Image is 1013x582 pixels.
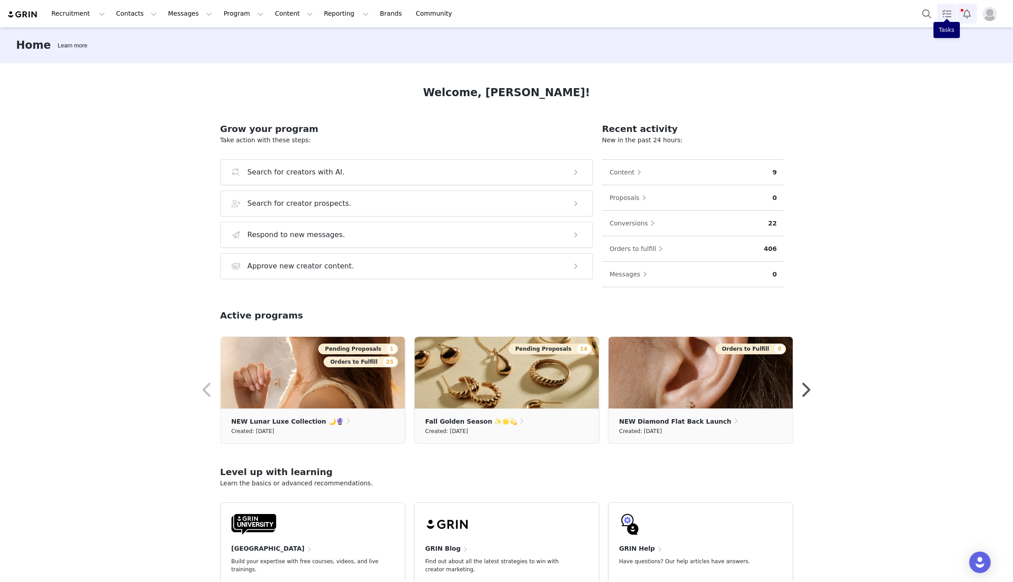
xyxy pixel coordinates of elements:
p: 406 [764,244,777,254]
h2: Grow your program [220,122,593,136]
p: 0 [773,270,777,279]
h2: Recent activity [602,122,784,136]
button: Contacts [111,4,162,24]
p: 9 [773,168,777,177]
img: placeholder-profile.jpg [983,7,997,21]
img: 6d877345-a9b7-4ba5-9921-6b5c5f29738a.jpg [221,337,405,408]
h3: Home [16,37,51,53]
button: Proposals [609,191,651,205]
p: Take action with these steps: [220,136,593,145]
div: Open Intercom Messenger [969,552,991,573]
img: d32c82cd-fba0-4272-994e-49b3b7016743.webp [415,337,599,408]
button: Pending Proposals14 [509,344,592,354]
p: Build your expertise with free courses, videos, and live trainings. [231,557,380,574]
h3: Approve new creator content. [248,261,354,272]
p: Find out about all the latest strategies to win with creator marketing. [425,557,574,574]
button: Conversions [609,216,659,230]
div: Tooltip anchor [56,41,89,50]
button: Pending Proposals1 [318,344,398,354]
h3: Search for creators with AI. [248,167,345,178]
button: Orders to fulfill [609,242,667,256]
button: Approve new creator content. [220,253,593,279]
img: d097c57d-71c4-45ab-bd3a-1ac01c59167f.jpg [609,337,793,408]
small: Created: [DATE] [231,426,274,436]
h2: Active programs [220,309,303,322]
h2: Level up with learning [220,465,793,479]
button: Search [917,4,937,24]
a: Brands [374,4,410,24]
button: Orders to Fulfill25 [324,357,398,367]
a: Community [411,4,462,24]
button: Respond to new messages. [220,222,593,248]
button: Content [609,165,646,179]
p: 22 [768,219,777,228]
h4: [GEOGRAPHIC_DATA] [231,544,305,553]
small: Created: [DATE] [619,426,662,436]
h4: GRIN Blog [425,544,461,553]
h1: Welcome, [PERSON_NAME]! [423,85,590,101]
h3: Respond to new messages. [248,229,345,240]
img: grin logo [7,10,38,19]
p: NEW Diamond Flat Back Launch [619,416,731,426]
button: Content [269,4,318,24]
button: Search for creator prospects. [220,191,593,217]
img: GRIN-help-icon.svg [619,514,641,535]
button: Recruitment [46,4,110,24]
h3: Search for creator prospects. [248,198,352,209]
button: Messages [609,267,652,281]
img: GRIN-University-Logo-Black.svg [231,514,276,535]
small: Created: [DATE] [425,426,468,436]
button: Messages [163,4,218,24]
p: Fall Golden Season ✨🌟💫 [425,416,517,426]
h4: GRIN Help [619,544,655,553]
button: Orders to Fulfill8 [715,344,786,354]
button: Profile [977,7,1006,21]
p: Learn the basics or advanced recommendations. [220,479,793,488]
p: 0 [773,193,777,203]
button: Reporting [319,4,374,24]
p: New in the past 24 hours: [602,136,784,145]
a: Tasks [937,4,957,24]
p: NEW Lunar Luxe Collection 🌙🔮 [231,416,344,426]
p: Have questions? Our help articles have answers. [619,557,768,565]
button: Program [218,4,269,24]
button: Notifications [957,4,977,24]
button: Search for creators with AI. [220,159,593,185]
img: grin-logo-black.svg [425,514,470,535]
